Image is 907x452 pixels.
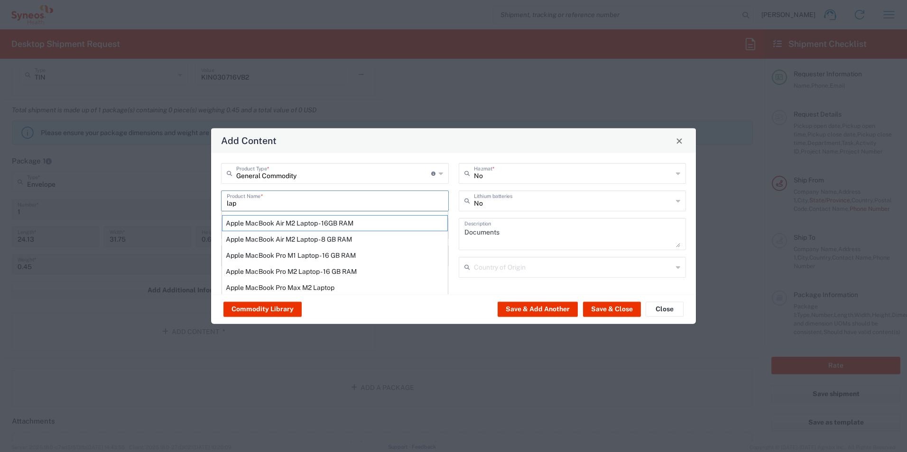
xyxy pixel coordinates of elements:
div: Apple MacBook Pro Max M2 Laptop [222,280,448,296]
button: Save & Add Another [498,301,578,316]
button: Save & Close [583,301,641,316]
div: Apple MacBook Air M2 Laptop - 8 GB RAM [222,231,448,247]
div: Apple MacBook Pro M1 Laptop - 16 GB RAM [222,247,448,263]
button: Commodity Library [223,301,302,316]
div: Apple MacBook Air M2 Laptop - 16GB RAM [222,215,448,231]
div: Apple MacBook Pro M2 Laptop - 16 GB RAM [222,263,448,280]
button: Close [646,301,684,316]
button: Close [673,134,686,147]
h4: Add Content [221,134,277,147]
